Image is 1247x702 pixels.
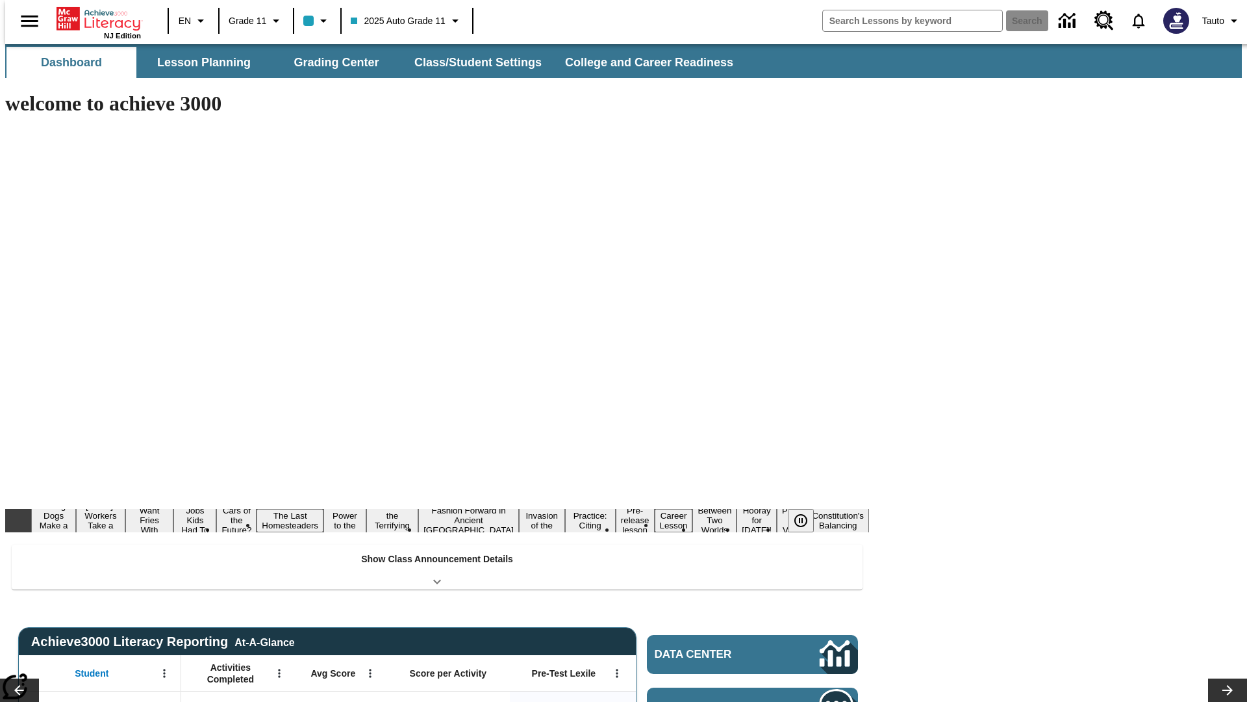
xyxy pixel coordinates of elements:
button: Grade: Grade 11, Select a grade [223,9,289,32]
button: Open Menu [155,664,174,683]
button: Slide 9 Fashion Forward in Ancient Rome [418,504,519,537]
a: Home [57,6,141,32]
div: Show Class Announcement Details [12,545,863,590]
button: Slide 16 Point of View [777,504,807,537]
span: Tauto [1202,14,1224,28]
a: Data Center [1051,3,1087,39]
button: Slide 15 Hooray for Constitution Day! [737,504,777,537]
span: NJ Edition [104,32,141,40]
input: search field [823,10,1002,31]
span: 2025 Auto Grade 11 [351,14,445,28]
button: Open Menu [270,664,289,683]
img: Avatar [1163,8,1189,34]
span: Grade 11 [229,14,266,28]
button: Class: 2025 Auto Grade 11, Select your class [346,9,468,32]
span: Pre-Test Lexile [532,668,596,679]
p: Show Class Announcement Details [361,552,513,566]
a: Notifications [1122,4,1155,38]
div: Home [57,5,141,40]
span: Score per Activity [410,668,487,679]
button: Slide 8 Attack of the Terrifying Tomatoes [366,499,418,542]
button: Slide 12 Pre-release lesson [616,504,655,537]
div: SubNavbar [5,47,745,78]
span: Student [75,668,108,679]
button: College and Career Readiness [555,47,744,78]
span: Achieve3000 Literacy Reporting [31,634,295,649]
button: Profile/Settings [1197,9,1247,32]
button: Slide 5 Cars of the Future? [216,504,257,537]
button: Slide 6 The Last Homesteaders [257,509,323,532]
a: Resource Center, Will open in new tab [1087,3,1122,38]
button: Pause [788,509,814,532]
button: Slide 7 Solar Power to the People [323,499,366,542]
button: Class/Student Settings [404,47,552,78]
button: Class color is light blue. Change class color [298,9,336,32]
button: Slide 14 Between Two Worlds [692,504,737,537]
h1: welcome to achieve 3000 [5,92,869,116]
span: EN [179,14,191,28]
button: Lesson carousel, Next [1208,679,1247,702]
button: Open side menu [10,2,49,40]
span: Data Center [655,648,776,661]
div: SubNavbar [5,44,1242,78]
button: Grading Center [271,47,401,78]
button: Slide 4 Dirty Jobs Kids Had To Do [173,494,216,547]
div: At-A-Glance [234,634,294,649]
button: Slide 10 The Invasion of the Free CD [519,499,565,542]
button: Slide 17 The Constitution's Balancing Act [807,499,869,542]
a: Data Center [647,635,858,674]
button: Slide 13 Career Lesson [655,509,693,532]
button: Slide 1 Diving Dogs Make a Splash [31,499,76,542]
button: Slide 2 Labor Day: Workers Take a Stand [76,499,125,542]
button: Slide 3 Do You Want Fries With That? [125,494,174,547]
span: Avg Score [310,668,355,679]
button: Lesson Planning [139,47,269,78]
span: Activities Completed [188,662,273,685]
div: Pause [788,509,827,532]
button: Open Menu [360,664,380,683]
button: Open Menu [607,664,627,683]
button: Language: EN, Select a language [173,9,214,32]
button: Dashboard [6,47,136,78]
button: Slide 11 Mixed Practice: Citing Evidence [565,499,616,542]
button: Select a new avatar [1155,4,1197,38]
